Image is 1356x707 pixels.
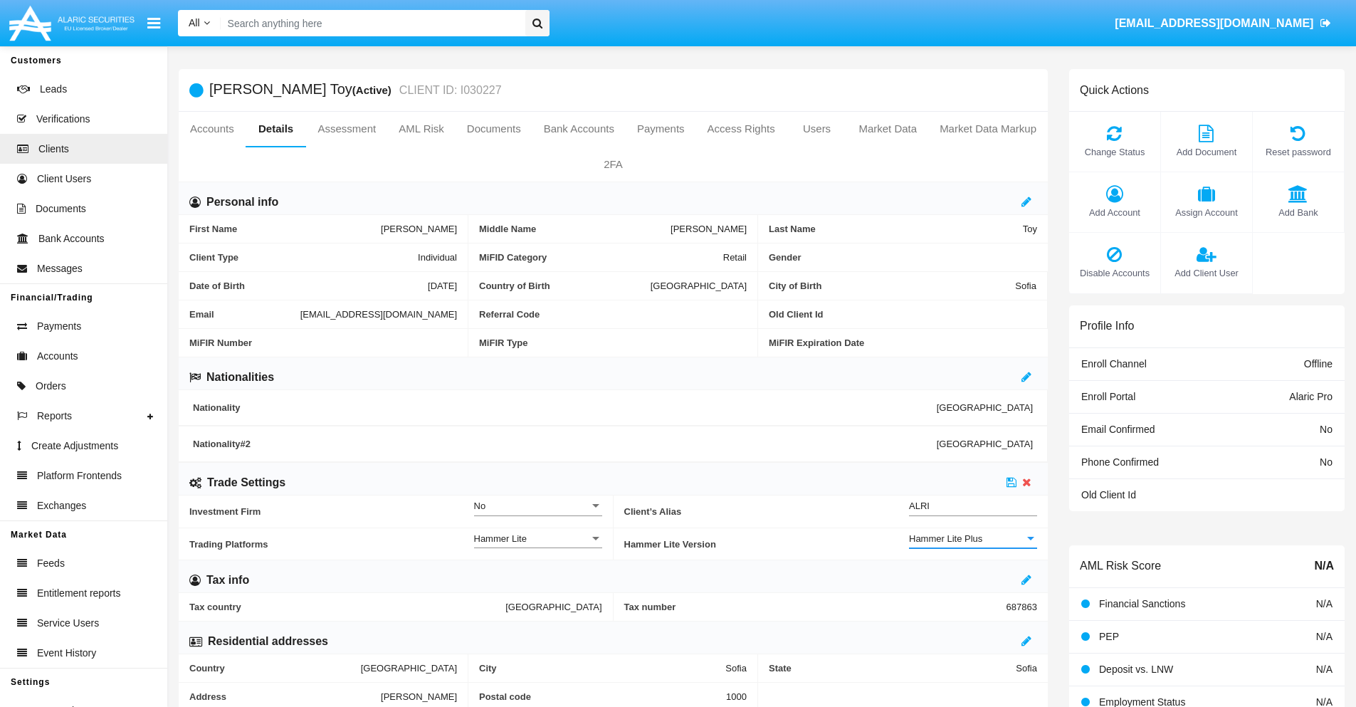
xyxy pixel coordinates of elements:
span: [GEOGRAPHIC_DATA] [651,281,747,291]
span: Enroll Channel [1081,358,1147,370]
span: [GEOGRAPHIC_DATA] [937,402,1033,413]
span: Client Type [189,252,418,263]
img: Logo image [7,2,137,44]
span: Nationality [193,402,937,413]
span: Country [189,663,361,674]
span: Phone Confirmed [1081,456,1159,468]
span: MiFIR Number [189,337,457,348]
span: Middle Name [479,224,671,234]
a: Payments [626,112,696,146]
span: N/A [1316,598,1333,609]
span: Accounts [37,349,78,364]
h6: Personal info [206,194,278,210]
span: No [1320,456,1333,468]
span: Hammer Lite [474,533,527,544]
span: Tax number [624,602,1007,612]
span: Individual [418,252,457,263]
span: [GEOGRAPHIC_DATA] [505,602,601,612]
span: Alaric Pro [1289,391,1333,402]
span: Add Document [1168,145,1245,159]
span: Postal code [479,691,726,702]
span: Country of Birth [479,281,651,291]
span: Disable Accounts [1076,266,1153,280]
span: [EMAIL_ADDRESS][DOMAIN_NAME] [300,309,457,320]
span: Toy [1023,224,1037,234]
h6: Quick Actions [1080,83,1149,97]
span: Service Users [37,616,99,631]
span: Clients [38,142,69,157]
a: Access Rights [696,112,787,146]
span: MiFIR Expiration Date [769,337,1037,348]
span: Address [189,691,381,702]
span: [GEOGRAPHIC_DATA] [937,439,1033,449]
a: Market Data Markup [928,112,1048,146]
span: Bank Accounts [38,231,105,246]
span: MiFID Category [479,252,723,263]
span: First Name [189,224,381,234]
span: Hammer Lite Version [624,528,910,560]
span: Old Client Id [769,309,1036,320]
span: Messages [37,261,83,276]
span: Documents [36,201,86,216]
span: Reports [37,409,72,424]
span: Client Users [37,172,91,187]
a: Users [787,112,848,146]
span: State [769,663,1016,674]
span: Add Client User [1168,266,1245,280]
span: N/A [1316,664,1333,675]
a: AML Risk [387,112,456,146]
span: [EMAIL_ADDRESS][DOMAIN_NAME] [1115,17,1313,29]
h6: Nationalities [206,370,274,385]
a: Assessment [306,112,387,146]
span: Referral Code [479,309,747,320]
span: [DATE] [428,281,457,291]
span: Tax country [189,602,505,612]
h6: Tax info [206,572,249,588]
span: 1000 [726,691,747,702]
span: Create Adjustments [31,439,118,454]
span: Enroll Portal [1081,391,1135,402]
h5: [PERSON_NAME] Toy [209,82,502,98]
span: Platform Frontends [37,468,122,483]
h6: Profile Info [1080,319,1134,332]
span: Deposit vs. LNW [1099,664,1173,675]
a: [EMAIL_ADDRESS][DOMAIN_NAME] [1108,4,1338,43]
span: PEP [1099,631,1119,642]
a: 2FA [179,147,1048,182]
span: Sofia [725,663,747,674]
span: Orders [36,379,66,394]
div: (Active) [352,82,396,98]
span: [PERSON_NAME] [671,224,747,234]
span: Feeds [37,556,65,571]
span: Exchanges [37,498,86,513]
span: Investment Firm [189,496,474,528]
span: Payments [37,319,81,334]
span: Leads [40,82,67,97]
span: Add Account [1076,206,1153,219]
span: Email [189,309,300,320]
span: Financial Sanctions [1099,598,1185,609]
a: Bank Accounts [532,112,626,146]
span: City [479,663,725,674]
span: [GEOGRAPHIC_DATA] [361,663,457,674]
span: Gender [769,252,1037,263]
a: Details [246,112,307,146]
span: Verifications [36,112,90,127]
a: Accounts [179,112,246,146]
span: Hammer Lite Plus [909,533,982,544]
span: No [474,501,486,511]
span: Trading Platforms [189,528,474,560]
span: Add Bank [1260,206,1337,219]
a: All [178,16,221,31]
span: [PERSON_NAME] [381,691,457,702]
span: Change Status [1076,145,1153,159]
span: Event History [37,646,96,661]
span: All [189,17,200,28]
span: Assign Account [1168,206,1245,219]
span: Reset password [1260,145,1337,159]
span: Last Name [769,224,1023,234]
a: Documents [456,112,532,146]
span: Nationality #2 [193,439,937,449]
h6: Trade Settings [207,475,285,491]
input: Search [221,10,520,36]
